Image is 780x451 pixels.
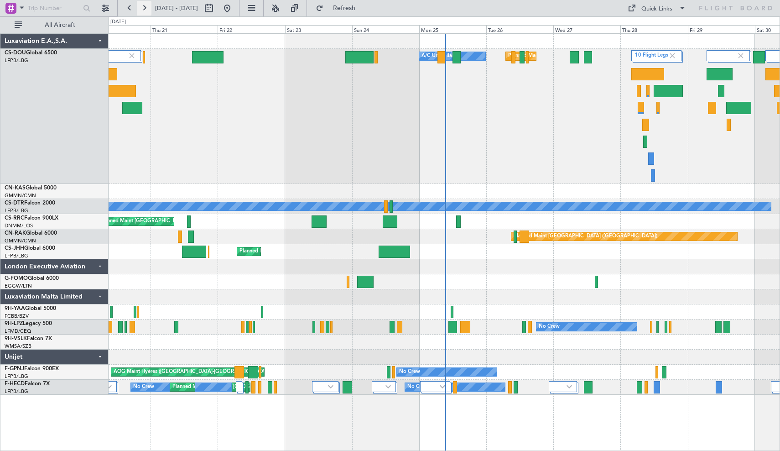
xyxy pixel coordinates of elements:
[5,231,26,236] span: CN-RAK
[688,25,755,33] div: Fri 29
[5,276,28,281] span: G-FOMO
[623,1,691,16] button: Quick Links
[114,365,268,379] div: AOG Maint Hyères ([GEOGRAPHIC_DATA]-[GEOGRAPHIC_DATA])
[5,57,28,64] a: LFPB/LBG
[5,237,36,244] a: GMMN/CMN
[312,1,366,16] button: Refresh
[635,52,668,60] label: 10 Flight Legs
[106,385,112,388] img: arrow-gray.svg
[508,49,652,63] div: Planned Maint [GEOGRAPHIC_DATA] ([GEOGRAPHIC_DATA])
[5,231,57,236] a: CN-RAKGlobal 6000
[486,25,553,33] div: Tue 26
[155,4,198,12] span: [DATE] - [DATE]
[285,25,352,33] div: Sat 23
[110,18,126,26] div: [DATE]
[151,25,218,33] div: Thu 21
[133,380,154,394] div: No Crew
[5,185,57,191] a: CN-KASGlobal 5000
[5,306,25,311] span: 9H-YAA
[328,385,333,388] img: arrow-gray.svg
[128,52,136,60] img: gray-close.svg
[5,321,52,326] a: 9H-LPZLegacy 500
[239,245,383,258] div: Planned Maint [GEOGRAPHIC_DATA] ([GEOGRAPHIC_DATA])
[5,276,59,281] a: G-FOMOGlobal 6000
[5,373,28,380] a: LFPB/LBG
[5,215,58,221] a: CS-RRCFalcon 900LX
[567,385,572,388] img: arrow-gray.svg
[83,25,151,33] div: Wed 20
[5,200,24,206] span: CS-DTR
[421,49,459,63] div: A/C Unavailable
[24,22,96,28] span: All Aircraft
[5,306,56,311] a: 9H-YAAGlobal 5000
[737,52,745,60] img: gray-close.svg
[5,343,31,350] a: WMSA/SZB
[5,283,32,289] a: EGGW/LTN
[668,52,676,60] img: gray-close.svg
[5,215,24,221] span: CS-RRC
[5,192,36,199] a: GMMN/CMN
[100,215,244,228] div: Planned Maint [GEOGRAPHIC_DATA] ([GEOGRAPHIC_DATA])
[407,380,428,394] div: No Crew
[172,380,316,394] div: Planned Maint [GEOGRAPHIC_DATA] ([GEOGRAPHIC_DATA])
[5,366,59,372] a: F-GPNJFalcon 900EX
[5,246,55,251] a: CS-JHHGlobal 6000
[5,366,24,372] span: F-GPNJ
[5,200,55,206] a: CS-DTRFalcon 2000
[5,336,52,341] a: 9H-VSLKFalcon 7X
[5,222,33,229] a: DNMM/LOS
[352,25,419,33] div: Sun 24
[5,246,24,251] span: CS-JHH
[5,388,28,395] a: LFPB/LBG
[28,1,80,15] input: Trip Number
[399,365,420,379] div: No Crew
[5,328,31,335] a: LFMD/CEQ
[539,320,560,334] div: No Crew
[419,25,486,33] div: Mon 25
[5,336,27,341] span: 9H-VSLK
[514,230,657,243] div: Planned Maint [GEOGRAPHIC_DATA] ([GEOGRAPHIC_DATA])
[5,381,25,387] span: F-HECD
[5,50,57,56] a: CS-DOUGlobal 6500
[553,25,620,33] div: Wed 27
[5,252,28,259] a: LFPB/LBG
[5,313,29,320] a: FCBB/BZV
[620,25,687,33] div: Thu 28
[5,185,26,191] span: CN-KAS
[10,18,99,32] button: All Aircraft
[5,381,50,387] a: F-HECDFalcon 7X
[440,385,445,388] img: arrow-gray.svg
[5,50,26,56] span: CS-DOU
[385,385,391,388] img: arrow-gray.svg
[5,321,23,326] span: 9H-LPZ
[218,25,285,33] div: Fri 22
[641,5,672,14] div: Quick Links
[325,5,364,11] span: Refresh
[5,207,28,214] a: LFPB/LBG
